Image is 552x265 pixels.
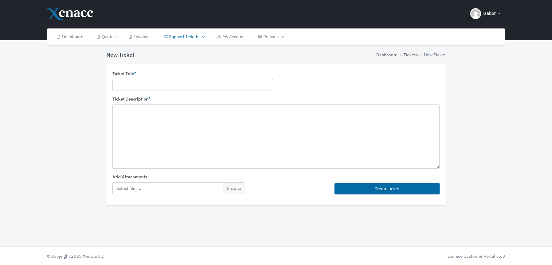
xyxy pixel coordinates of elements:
[44,253,276,260] div: © Copyright 2025 Xenace Ltd
[157,28,210,45] a: Support Tickets
[112,70,136,77] label: Ticket Title
[112,174,147,180] label: Add Attachments
[251,28,290,45] a: Policies
[122,28,157,45] a: Invoices
[334,183,440,195] button: Create ticket
[50,28,90,45] a: Dashboard
[418,51,446,58] li: New Ticket
[106,51,135,58] h4: New Ticket
[376,51,397,58] a: Dashboard
[90,28,122,45] a: Quotes
[483,10,496,17] span: Gabor
[210,28,251,45] a: My Account
[279,253,505,260] div: Xenace Customer Portal v5.0
[404,51,418,58] a: Tickets
[467,3,505,24] button: Gabor
[112,96,151,102] label: Ticket Description
[470,8,481,19] img: Header Avatar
